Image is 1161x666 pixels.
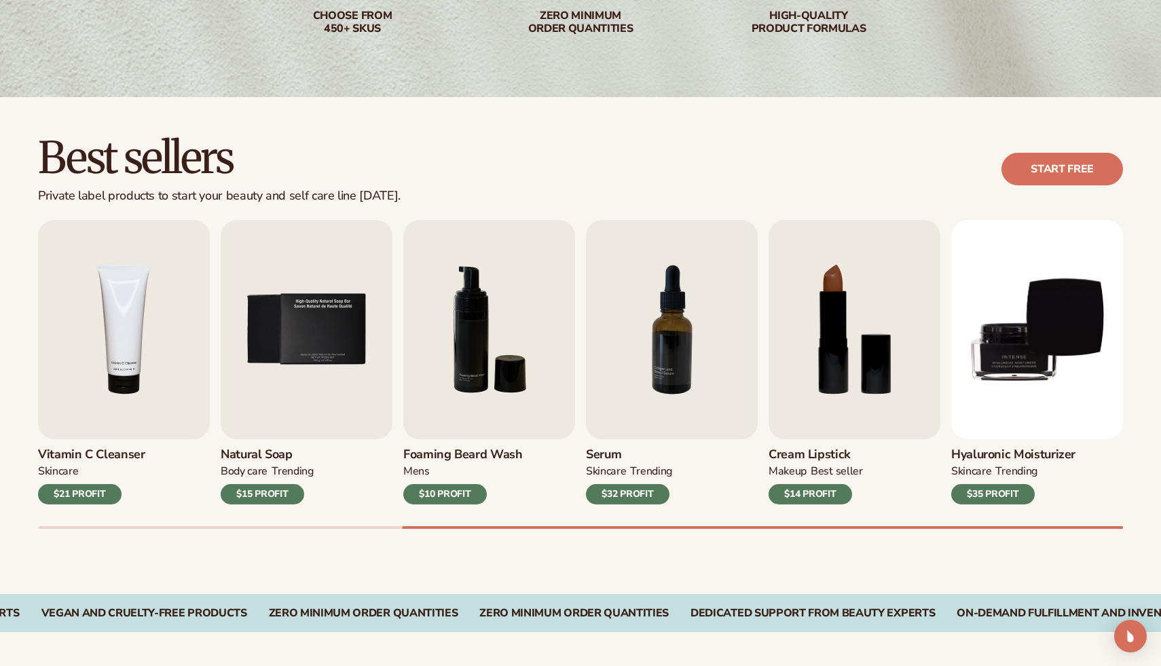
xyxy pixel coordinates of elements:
h2: Best sellers [38,135,401,181]
a: 5 / 9 [221,220,392,504]
div: High-quality product formulas [722,10,896,35]
div: TRENDING [995,464,1037,479]
div: $14 PROFIT [769,484,852,504]
a: 7 / 9 [586,220,758,504]
div: Private label products to start your beauty and self care line [DATE]. [38,189,401,204]
h3: Hyaluronic moisturizer [951,447,1075,462]
a: 4 / 9 [38,220,210,504]
div: $32 PROFIT [586,484,669,504]
a: 6 / 9 [403,220,575,504]
div: MAKEUP [769,464,807,479]
div: $10 PROFIT [403,484,487,504]
div: Zero minimum order quantities [494,10,667,35]
div: $15 PROFIT [221,484,304,504]
div: BODY Care [221,464,268,479]
div: TRENDING [630,464,671,479]
div: TRENDING [272,464,313,479]
div: Zero Minimum Order QuantitieS [269,607,458,620]
div: Skincare [38,464,78,479]
div: SKINCARE [586,464,626,479]
h3: Foaming beard wash [403,447,523,462]
div: BEST SELLER [811,464,863,479]
a: 9 / 9 [951,220,1123,504]
div: Dedicated Support From Beauty Experts [690,607,935,620]
div: mens [403,464,430,479]
div: Open Intercom Messenger [1114,620,1147,652]
div: $35 PROFIT [951,484,1035,504]
div: SKINCARE [951,464,991,479]
div: Choose from 450+ Skus [265,10,439,35]
h3: Serum [586,447,672,462]
div: $21 PROFIT [38,484,122,504]
div: Zero Minimum Order QuantitieS [479,607,669,620]
a: 8 / 9 [769,220,940,504]
h3: Cream Lipstick [769,447,863,462]
h3: Vitamin C Cleanser [38,447,145,462]
a: Start free [1001,153,1123,185]
h3: Natural Soap [221,447,314,462]
div: Vegan and Cruelty-Free Products [41,607,247,620]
